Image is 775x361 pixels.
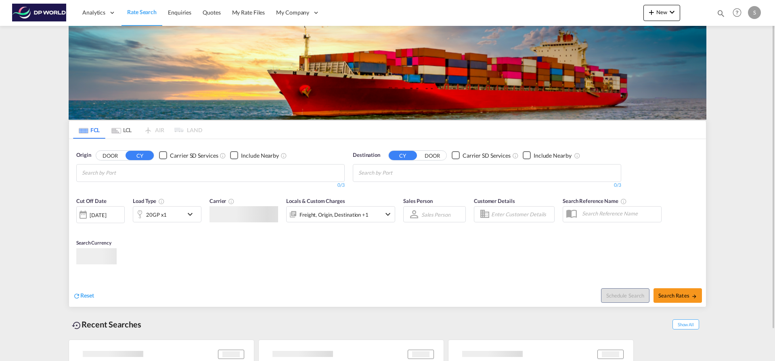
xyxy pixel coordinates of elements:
[300,209,369,220] div: Freight Origin Destination Factory Stuffing
[563,198,627,204] span: Search Reference Name
[146,209,167,220] div: 20GP x1
[286,206,395,222] div: Freight Origin Destination Factory Stuffingicon-chevron-down
[203,9,220,16] span: Quotes
[452,151,511,160] md-checkbox: Checkbox No Ink
[748,6,761,19] div: S
[228,198,235,205] md-icon: The selected Trucker/Carrierwill be displayed in the rate results If the rates are from another f...
[81,165,162,179] md-chips-wrap: Chips container with autocompletion. Enter the text area, type text to search, and then use the u...
[357,165,438,179] md-chips-wrap: Chips container with autocompletion. Enter the text area, type text to search, and then use the u...
[716,9,725,21] div: icon-magnify
[281,152,287,159] md-icon: Unchecked: Ignores neighbouring ports when fetching rates.Checked : Includes neighbouring ports w...
[574,152,580,159] md-icon: Unchecked: Ignores neighbouring ports when fetching rates.Checked : Includes neighbouring ports w...
[654,288,702,303] button: Search Ratesicon-arrow-right
[158,198,165,205] md-icon: icon-information-outline
[209,198,235,204] span: Carrier
[647,7,656,17] md-icon: icon-plus 400-fg
[73,292,80,300] md-icon: icon-refresh
[69,315,145,334] div: Recent Searches
[523,151,572,160] md-checkbox: Checkbox No Ink
[491,208,552,220] input: Enter Customer Details
[358,167,435,179] input: Chips input.
[672,319,699,329] span: Show All
[80,292,94,299] span: Reset
[96,151,124,160] button: DOOR
[730,6,748,20] div: Help
[601,288,649,303] button: Note: By default Schedule search will only considerorigin ports, destination ports and cut off da...
[691,293,697,299] md-icon: icon-arrow-right
[667,7,677,17] md-icon: icon-chevron-down
[286,198,345,204] span: Locals & Custom Charges
[76,222,82,233] md-datepicker: Select
[73,121,202,139] md-pagination-wrapper: Use the left and right arrow keys to navigate between tabs
[69,139,706,307] div: OriginDOOR CY Checkbox No InkUnchecked: Search for CY (Container Yard) services for all selected ...
[185,209,199,219] md-icon: icon-chevron-down
[620,198,627,205] md-icon: Your search will be saved by the below given name
[72,321,82,330] md-icon: icon-backup-restore
[76,151,91,159] span: Origin
[353,182,621,189] div: 0/3
[73,291,94,300] div: icon-refreshReset
[82,8,105,17] span: Analytics
[241,152,279,160] div: Include Nearby
[353,151,380,159] span: Destination
[534,152,572,160] div: Include Nearby
[73,121,105,139] md-tab-item: FCL
[82,167,159,179] input: Chips input.
[230,151,279,160] md-checkbox: Checkbox No Ink
[474,198,515,204] span: Customer Details
[418,151,446,160] button: DOOR
[276,8,309,17] span: My Company
[76,206,125,223] div: [DATE]
[383,209,393,219] md-icon: icon-chevron-down
[12,4,67,22] img: c08ca190194411f088ed0f3ba295208c.png
[76,198,107,204] span: Cut Off Date
[105,121,138,139] md-tab-item: LCL
[126,151,154,160] button: CY
[643,5,680,21] button: icon-plus 400-fgNewicon-chevron-down
[170,152,218,160] div: Carrier SD Services
[463,152,511,160] div: Carrier SD Services
[578,207,661,220] input: Search Reference Name
[90,211,106,219] div: [DATE]
[403,198,433,204] span: Sales Person
[647,9,677,15] span: New
[127,8,157,15] span: Rate Search
[76,182,345,189] div: 0/3
[730,6,744,19] span: Help
[421,209,451,220] md-select: Sales Person
[159,151,218,160] md-checkbox: Checkbox No Ink
[168,9,191,16] span: Enquiries
[658,292,697,299] span: Search Rates
[69,26,706,120] img: LCL+%26+FCL+BACKGROUND.png
[389,151,417,160] button: CY
[133,198,165,204] span: Load Type
[76,240,111,246] span: Search Currency
[512,152,519,159] md-icon: Unchecked: Search for CY (Container Yard) services for all selected carriers.Checked : Search for...
[716,9,725,18] md-icon: icon-magnify
[232,9,265,16] span: My Rate Files
[133,206,201,222] div: 20GP x1icon-chevron-down
[220,152,226,159] md-icon: Unchecked: Search for CY (Container Yard) services for all selected carriers.Checked : Search for...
